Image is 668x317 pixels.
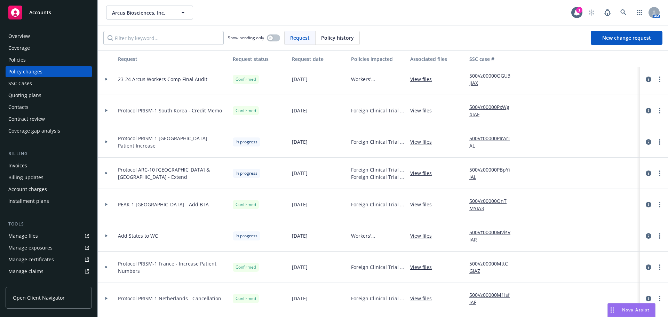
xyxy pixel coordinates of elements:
div: Toggle Row Expanded [98,126,115,158]
div: Manage exposures [8,242,53,253]
a: Manage files [6,230,92,241]
span: Add States to WC [118,232,158,239]
a: Invoices [6,160,92,171]
span: In progress [236,139,257,145]
span: Nova Assist [622,307,650,313]
span: Arcus Biosciences, Inc. [112,9,172,16]
div: Manage certificates [8,254,54,265]
span: Policy history [321,34,354,41]
button: Policies impacted [348,50,407,67]
a: Overview [6,31,92,42]
div: Billing [6,150,92,157]
span: In progress [236,170,257,176]
a: 500Vz00000OnTMYIA3 [469,197,516,212]
span: Protocol PRISM-1 South Korea - Credit Memo [118,107,222,114]
div: Tools [6,221,92,228]
a: SSC Cases [6,78,92,89]
a: Billing updates [6,172,92,183]
a: circleInformation [644,75,653,84]
a: Contract review [6,113,92,125]
a: more [655,169,664,177]
a: Switch app [633,6,646,19]
span: Workers' Compensation [351,232,405,239]
span: [DATE] [292,76,308,83]
span: Request [290,34,310,41]
div: Toggle Row Expanded [98,189,115,220]
button: Associated files [407,50,467,67]
div: Invoices [8,160,27,171]
div: Toggle Row Expanded [98,158,115,189]
a: Start snowing [584,6,598,19]
div: Billing updates [8,172,43,183]
div: 1 [576,7,582,13]
div: Toggle Row Expanded [98,64,115,95]
button: Request status [230,50,289,67]
a: View files [410,76,437,83]
span: Foreign Clinical Trial - [GEOGRAPHIC_DATA]/PRISM-1 [351,107,405,114]
input: Filter by keyword... [103,31,224,45]
a: circleInformation [644,232,653,240]
a: Coverage gap analysis [6,125,92,136]
a: 500Vz00000M1IsfIAF [469,291,516,306]
div: Coverage gap analysis [8,125,60,136]
div: Request date [292,55,345,63]
div: Account charges [8,184,47,195]
span: Foreign Clinical Trial - [GEOGRAPHIC_DATA]/PEAK-1 [351,201,405,208]
span: Open Client Navigator [13,294,65,301]
span: 23-24 Arcus Workers Comp Final Audit [118,76,207,83]
a: Contacts [6,102,92,113]
div: Policies [8,54,26,65]
span: Protocol PRISM-1 [GEOGRAPHIC_DATA] - Patient Increase [118,135,227,149]
span: Manage exposures [6,242,92,253]
button: SSC case # [467,50,519,67]
span: Protocol ARC-10 [GEOGRAPHIC_DATA] & [GEOGRAPHIC_DATA] - Extend [118,166,227,181]
span: [DATE] [292,107,308,114]
span: [DATE] [292,201,308,208]
div: Associated files [410,55,464,63]
span: Confirmed [236,295,256,302]
a: circleInformation [644,138,653,146]
a: Manage BORs [6,278,92,289]
a: View files [410,107,437,114]
span: Protocol PRISM-1 Netherlands - Cancellation [118,295,221,302]
span: Foreign Clinical Trial - [GEOGRAPHIC_DATA]/PRISM-1 [351,263,405,271]
a: 500Vz00000PBpYiIAL [469,166,516,181]
div: Contract review [8,113,45,125]
a: circleInformation [644,200,653,209]
div: Toggle Row Expanded [98,283,115,314]
div: Manage claims [8,266,43,277]
a: 500Vz00000MttCGIAZ [469,260,516,275]
span: PEAK-1 [GEOGRAPHIC_DATA] - Add BTA [118,201,209,208]
div: SSC Cases [8,78,32,89]
a: Quoting plans [6,90,92,101]
a: View files [410,201,437,208]
span: Confirmed [236,108,256,114]
span: [DATE] [292,232,308,239]
div: Toggle Row Expanded [98,220,115,252]
span: In progress [236,233,257,239]
a: View files [410,263,437,271]
a: View files [410,138,437,145]
a: Manage certificates [6,254,92,265]
span: Workers' Compensation [351,76,405,83]
div: Drag to move [608,303,617,317]
a: more [655,106,664,115]
span: Foreign Clinical Trial - [GEOGRAPHIC_DATA]/ARC-10 [351,173,405,181]
a: Policy changes [6,66,92,77]
span: [DATE] [292,169,308,177]
span: Confirmed [236,76,256,82]
div: Installment plans [8,196,49,207]
div: Quoting plans [8,90,41,101]
span: [DATE] [292,138,308,145]
a: Accounts [6,3,92,22]
a: more [655,200,664,209]
div: Manage BORs [8,278,41,289]
a: 500Vz00000PxWgbIAF [469,103,516,118]
div: Toggle Row Expanded [98,252,115,283]
span: New change request [602,34,651,41]
a: View files [410,232,437,239]
button: Request date [289,50,348,67]
a: 500Vz00000PIrArIAL [469,135,516,149]
div: Overview [8,31,30,42]
a: New change request [591,31,662,45]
